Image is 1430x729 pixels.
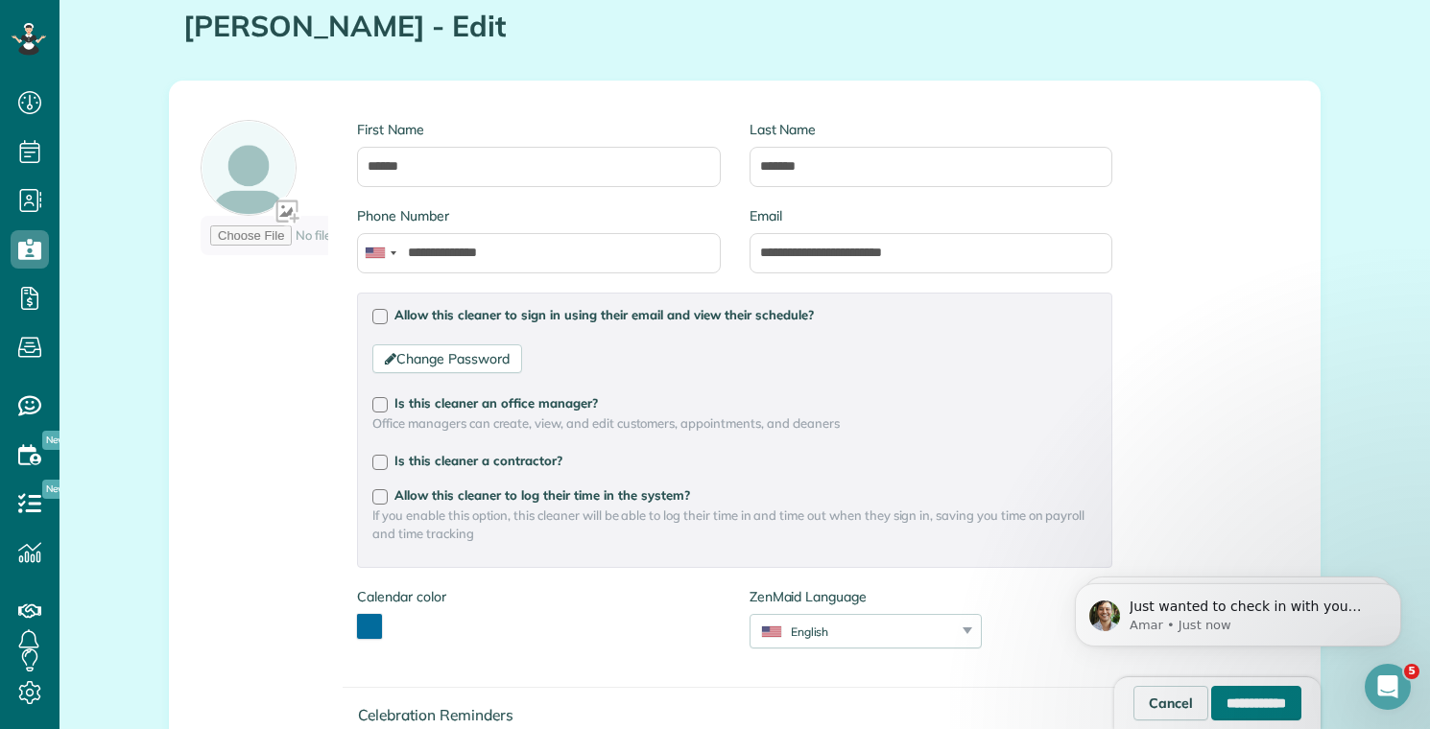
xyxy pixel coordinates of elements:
[358,707,1127,723] h4: Celebration Reminders
[394,307,814,322] span: Allow this cleaner to sign in using their email and view their schedule?
[183,11,1306,42] h1: [PERSON_NAME] - Edit
[357,587,445,606] label: Calendar color
[357,120,720,139] label: First Name
[357,614,382,639] button: toggle color picker dialog
[750,206,1112,225] label: Email
[372,344,521,373] a: Change Password
[83,74,331,91] p: Message from Amar, sent Just now
[83,56,325,262] span: Just wanted to check in with you about how things are going: Do you have any questions I can addr...
[42,480,70,499] span: New
[750,120,1112,139] label: Last Name
[1404,664,1419,679] span: 5
[394,453,562,468] span: Is this cleaner a contractor?
[1133,686,1208,720] a: Cancel
[372,414,1097,433] span: Office managers can create, view, and edit customers, appointments, and cleaners
[394,395,598,411] span: Is this cleaner an office manager?
[372,506,1097,543] span: If you enable this option, this cleaner will be able to log their time in and time out when they ...
[1365,664,1411,710] iframe: Intercom live chat
[751,623,957,640] div: English
[357,206,720,225] label: Phone Number
[358,234,402,272] div: United States: +1
[42,431,70,450] span: New
[1046,543,1430,677] iframe: Intercom notifications message
[394,487,690,503] span: Allow this cleaner to log their time in the system?
[750,587,982,606] label: ZenMaid Language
